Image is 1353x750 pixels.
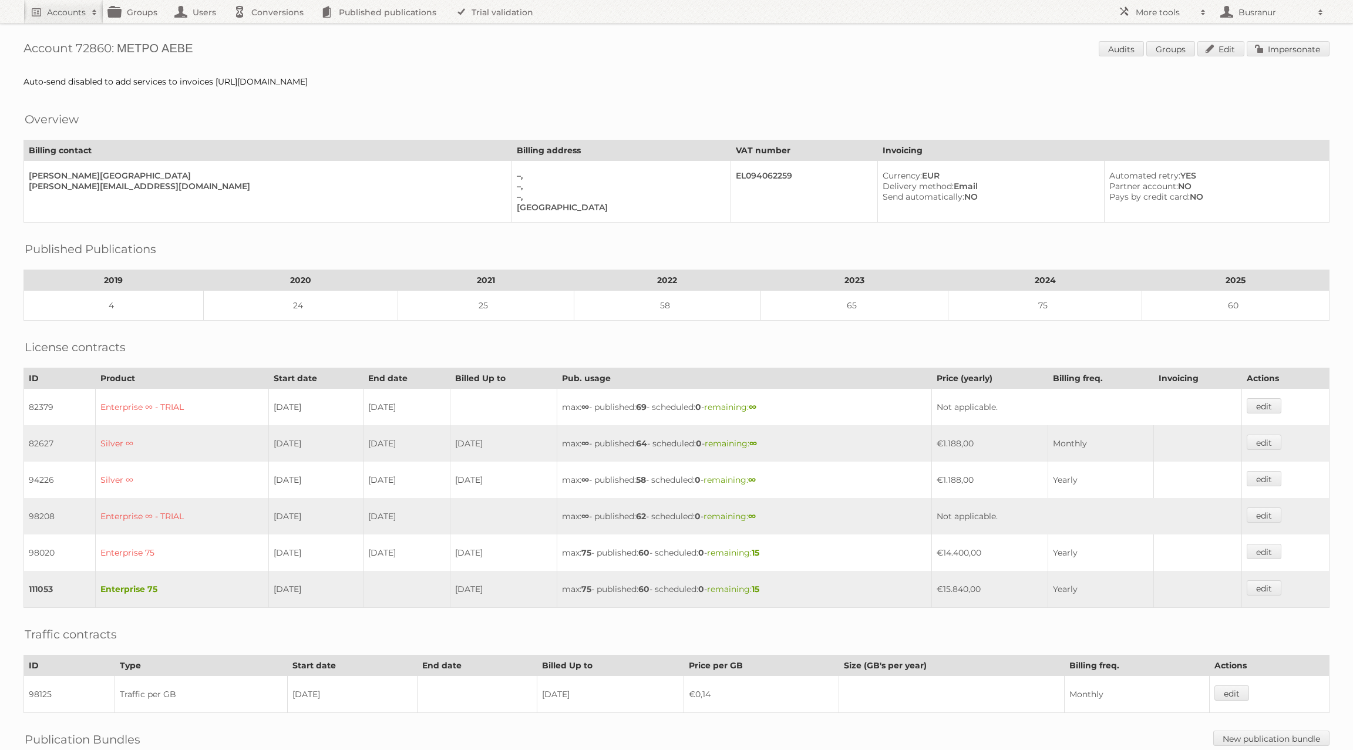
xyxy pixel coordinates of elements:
[1154,368,1242,389] th: Invoicing
[537,655,684,676] th: Billed Up to
[1197,41,1244,56] a: Edit
[1109,191,1190,202] span: Pays by credit card:
[287,655,417,676] th: Start date
[707,547,759,558] span: remaining:
[704,475,756,485] span: remaining:
[932,462,1048,498] td: €1.188,00
[636,438,647,449] strong: 64
[25,731,140,748] h2: Publication Bundles
[1247,507,1281,523] a: edit
[417,655,537,676] th: End date
[269,462,364,498] td: [DATE]
[95,571,268,608] td: Enterprise 75
[883,191,1095,202] div: NO
[450,534,557,571] td: [DATE]
[932,534,1048,571] td: €14.400,00
[638,584,649,594] strong: 60
[450,368,557,389] th: Billed Up to
[748,475,756,485] strong: ∞
[883,181,1095,191] div: Email
[883,181,954,191] span: Delivery method:
[512,140,731,161] th: Billing address
[557,368,932,389] th: Pub. usage
[581,584,591,594] strong: 75
[1064,655,1210,676] th: Billing freq.
[557,425,932,462] td: max: - published: - scheduled: -
[695,475,701,485] strong: 0
[517,181,721,191] div: –,
[1109,170,1320,181] div: YES
[363,534,450,571] td: [DATE]
[517,202,721,213] div: [GEOGRAPHIC_DATA]
[203,270,398,291] th: 2020
[748,511,756,522] strong: ∞
[731,140,877,161] th: VAT number
[581,547,591,558] strong: 75
[115,676,288,713] td: Traffic per GB
[574,270,760,291] th: 2022
[95,368,268,389] th: Product
[1210,655,1330,676] th: Actions
[696,438,702,449] strong: 0
[1099,41,1144,56] a: Audits
[695,511,701,522] strong: 0
[1109,181,1320,191] div: NO
[1247,544,1281,559] a: edit
[24,676,115,713] td: 98125
[269,425,364,462] td: [DATE]
[24,291,204,321] td: 4
[883,170,922,181] span: Currency:
[705,438,757,449] span: remaining:
[363,389,450,426] td: [DATE]
[24,498,96,534] td: 98208
[1048,534,1154,571] td: Yearly
[95,462,268,498] td: Silver ∞
[363,368,450,389] th: End date
[115,655,288,676] th: Type
[707,584,759,594] span: remaining:
[1142,270,1330,291] th: 2025
[25,240,156,258] h2: Published Publications
[269,534,364,571] td: [DATE]
[636,511,646,522] strong: 62
[24,655,115,676] th: ID
[761,291,948,321] td: 65
[932,368,1048,389] th: Price (yearly)
[1214,685,1249,701] a: edit
[517,191,721,202] div: –,
[698,547,704,558] strong: 0
[25,110,79,128] h2: Overview
[24,368,96,389] th: ID
[24,425,96,462] td: 82627
[638,547,649,558] strong: 60
[363,425,450,462] td: [DATE]
[517,170,721,181] div: –,
[24,534,96,571] td: 98020
[537,676,684,713] td: [DATE]
[761,270,948,291] th: 2023
[749,402,756,412] strong: ∞
[29,170,502,181] div: [PERSON_NAME][GEOGRAPHIC_DATA]
[636,402,647,412] strong: 69
[752,584,759,594] strong: 15
[24,270,204,291] th: 2019
[398,291,574,321] td: 25
[704,402,756,412] span: remaining:
[581,475,589,485] strong: ∞
[1048,571,1154,608] td: Yearly
[1048,368,1154,389] th: Billing freq.
[1109,170,1180,181] span: Automated retry:
[1064,676,1210,713] td: Monthly
[704,511,756,522] span: remaining:
[731,161,877,223] td: EL094062259
[1242,368,1330,389] th: Actions
[557,389,932,426] td: max: - published: - scheduled: -
[684,676,839,713] td: €0,14
[1247,471,1281,486] a: edit
[557,462,932,498] td: max: - published: - scheduled: -
[450,462,557,498] td: [DATE]
[932,498,1242,534] td: Not applicable.
[450,425,557,462] td: [DATE]
[557,534,932,571] td: max: - published: - scheduled: -
[581,438,589,449] strong: ∞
